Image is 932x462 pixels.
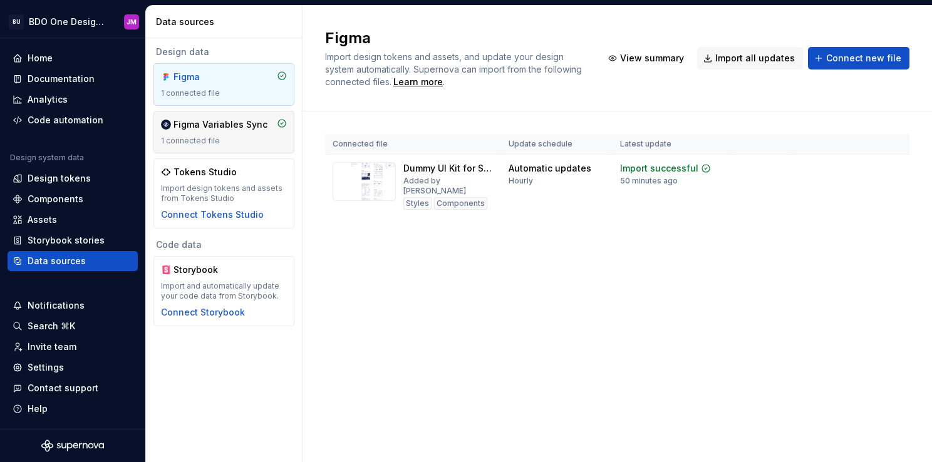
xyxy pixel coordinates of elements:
[153,46,294,58] div: Design data
[28,213,57,226] div: Assets
[28,93,68,106] div: Analytics
[8,48,138,68] a: Home
[403,197,432,210] div: Styles
[8,337,138,357] a: Invite team
[173,166,237,178] div: Tokens Studio
[173,118,267,131] div: Figma Variables Sync
[9,14,24,29] div: BU
[161,88,287,98] div: 1 connected file
[29,16,109,28] div: BDO One Design System
[3,8,143,35] button: BUBDO One Design SystemJM
[325,134,501,155] th: Connected file
[153,158,294,228] a: Tokens StudioImport design tokens and assets from Tokens StudioConnect Tokens Studio
[620,162,698,175] div: Import successful
[620,176,678,186] div: 50 minutes ago
[10,153,84,163] div: Design system data
[127,17,137,27] div: JM
[715,52,795,64] span: Import all updates
[8,168,138,188] a: Design tokens
[8,399,138,419] button: Help
[650,212,932,462] iframe: User feedback survey
[28,382,98,394] div: Contact support
[8,189,138,209] a: Components
[156,16,297,28] div: Data sources
[8,69,138,89] a: Documentation
[28,341,76,353] div: Invite team
[8,251,138,271] a: Data sources
[8,210,138,230] a: Assets
[403,176,494,196] div: Added by [PERSON_NAME]
[403,162,494,175] div: Dummy UI Kit for Supernova
[28,172,91,185] div: Design tokens
[509,176,533,186] div: Hourly
[153,111,294,153] a: Figma Variables Sync1 connected file
[620,52,684,64] span: View summary
[161,136,287,146] div: 1 connected file
[173,264,234,276] div: Storybook
[8,357,138,377] a: Settings
[808,47,909,69] button: Connect new file
[161,281,287,301] div: Import and automatically update your code data from Storybook.
[8,295,138,316] button: Notifications
[393,76,443,88] a: Learn more
[28,255,86,267] div: Data sources
[153,63,294,106] a: Figma1 connected file
[434,197,487,210] div: Components
[8,110,138,130] a: Code automation
[509,162,591,175] div: Automatic updates
[391,78,445,87] span: .
[28,320,75,332] div: Search ⌘K
[8,90,138,110] a: Analytics
[8,378,138,398] button: Contact support
[161,306,245,319] button: Connect Storybook
[325,51,584,87] span: Import design tokens and assets, and update your design system automatically. Supernova can impor...
[153,256,294,326] a: StorybookImport and automatically update your code data from Storybook.Connect Storybook
[41,439,104,452] svg: Supernova Logo
[8,230,138,250] a: Storybook stories
[602,47,692,69] button: View summary
[501,134,613,155] th: Update schedule
[697,47,803,69] button: Import all updates
[28,52,53,64] div: Home
[8,316,138,336] button: Search ⌘K
[161,208,264,221] button: Connect Tokens Studio
[613,134,731,155] th: Latest update
[28,234,105,247] div: Storybook stories
[28,193,83,205] div: Components
[28,299,85,312] div: Notifications
[325,28,587,48] h2: Figma
[28,114,103,126] div: Code automation
[28,73,95,85] div: Documentation
[161,183,287,203] div: Import design tokens and assets from Tokens Studio
[28,361,64,374] div: Settings
[173,71,234,83] div: Figma
[826,52,901,64] span: Connect new file
[153,239,294,251] div: Code data
[28,403,48,415] div: Help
